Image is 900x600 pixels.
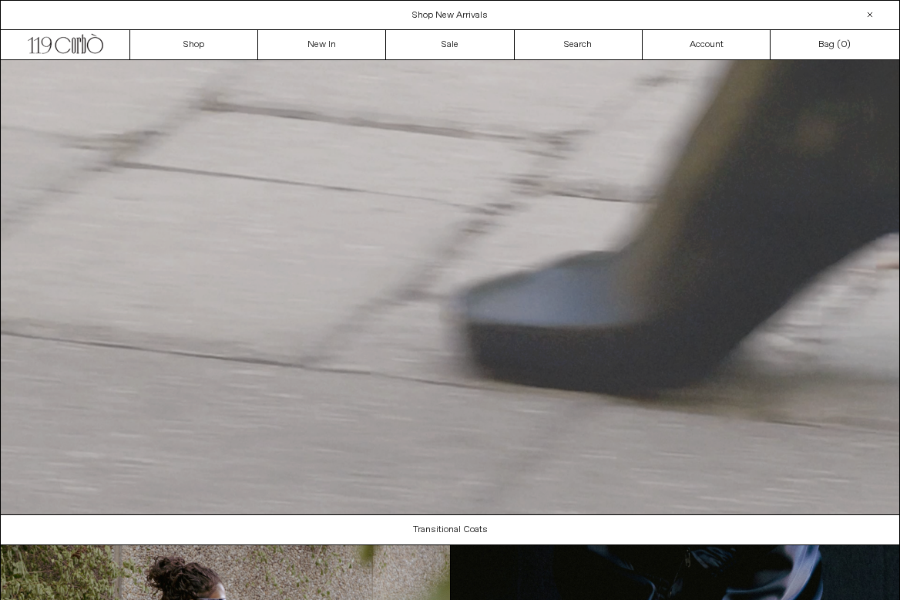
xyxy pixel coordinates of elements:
[643,30,771,59] a: Account
[1,515,900,544] a: Transitional Coats
[258,30,386,59] a: New In
[771,30,898,59] a: Bag ()
[841,39,847,51] span: 0
[1,60,899,514] video: Your browser does not support the video tag.
[130,30,258,59] a: Shop
[515,30,643,59] a: Search
[841,38,851,52] span: )
[1,506,899,518] a: Your browser does not support the video tag.
[412,9,488,22] a: Shop New Arrivals
[386,30,514,59] a: Sale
